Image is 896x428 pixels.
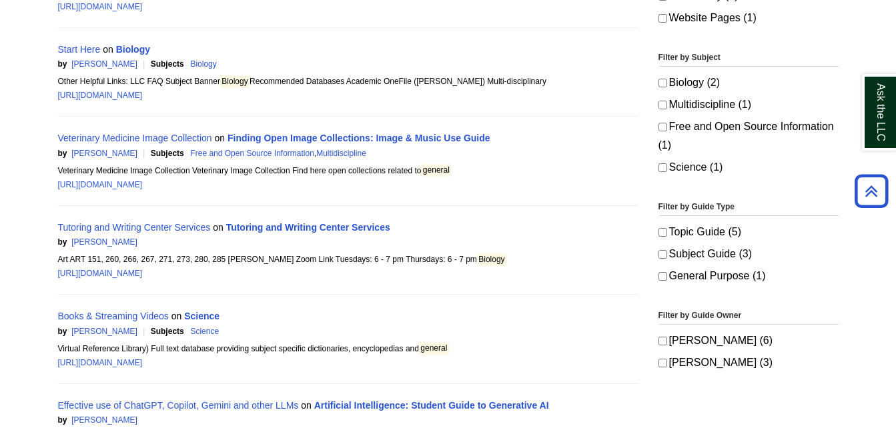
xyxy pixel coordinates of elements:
span: Search Score [151,237,202,247]
legend: Filter by Guide Owner [658,309,839,325]
span: on [103,44,113,55]
input: Biology (2) [658,79,667,87]
span: 18.15 [219,59,301,69]
a: [URL][DOMAIN_NAME] [58,180,143,189]
label: Free and Open Source Information (1) [658,117,839,155]
div: Other Helpful Links: LLC FAQ Subject Banner Recommended Databases Academic OneFile ([PERSON_NAME]... [58,75,638,89]
span: by [58,415,67,425]
span: | [139,327,148,336]
a: Veterinary Medicine Image Collection [58,133,212,143]
span: | [221,327,230,336]
label: Science (1) [658,158,839,177]
span: on [171,311,182,321]
a: Multidiscipline [316,149,366,158]
span: | [219,59,228,69]
span: by [58,149,67,158]
input: Free and Open Source Information (1) [658,123,667,131]
mark: general [421,164,451,177]
input: Subject Guide (3) [658,250,667,259]
span: 5.04 [221,327,299,336]
div: Veterinary Medicine Image Collection Veterinary Image Collection Find here open collections relat... [58,164,638,178]
a: [URL][DOMAIN_NAME] [58,91,143,100]
input: Topic Guide (5) [658,228,667,237]
span: | [139,59,148,69]
span: | [139,237,148,247]
span: by [58,327,67,336]
legend: Filter by Guide Type [658,200,839,216]
a: Start Here [58,44,101,55]
span: Subjects [151,327,186,336]
label: Website Pages (1) [658,9,839,27]
div: Art ART 151, 260, 266, 267, 271, 273, 280, 285 [PERSON_NAME] Zoom Link Tuesdays: 6 - 7 pm Thursda... [58,253,638,267]
span: on [215,133,226,143]
a: Finding Open Image Collections: Image & Music Use Guide [228,133,490,143]
span: 5.83 [139,237,217,247]
a: Books & Streaming Videos [58,311,169,321]
span: 7.11 [368,149,446,158]
a: Tutoring and Writing Center Services [226,222,390,233]
input: [PERSON_NAME] (6) [658,337,667,345]
span: on [301,400,312,411]
mark: Biology [220,75,250,88]
a: [PERSON_NAME] [71,59,137,69]
label: [PERSON_NAME] (6) [658,331,839,350]
a: [URL][DOMAIN_NAME] [58,2,143,11]
a: [PERSON_NAME] [71,327,137,336]
input: Multidiscipline (1) [658,101,667,109]
a: Biology [116,44,150,55]
span: Subjects [151,149,186,158]
mark: Biology [477,253,506,266]
a: Artificial Intelligence: Student Guide to Generative AI [314,400,549,411]
a: [PERSON_NAME] [71,415,137,425]
label: Multidiscipline (1) [658,95,839,114]
span: | [139,149,148,158]
input: [PERSON_NAME] (3) [658,359,667,367]
span: Search Score [380,149,431,158]
a: Science [184,311,219,321]
a: Tutoring and Writing Center Services [58,222,211,233]
a: Back to Top [850,182,893,200]
input: Website Pages (1) [658,14,667,23]
span: Search Score [151,415,202,425]
span: , [151,149,369,158]
input: Science (1) [658,163,667,172]
span: by [58,237,67,247]
label: Topic Guide (5) [658,223,839,241]
mark: general [419,342,449,355]
span: 3.93 [139,415,217,425]
legend: Filter by Subject [658,51,839,67]
a: [PERSON_NAME] [71,237,137,247]
a: Effective use of ChatGPT, Copilot, Gemini and other LLMs [58,400,299,411]
a: [PERSON_NAME] [71,149,137,158]
label: [PERSON_NAME] (3) [658,353,839,372]
a: [URL][DOMAIN_NAME] [58,358,143,367]
a: Biology [190,59,216,69]
div: Virtual Reference Library) Full text database providing subject specific dictionaries, encycloped... [58,342,638,356]
span: Search Score [232,327,284,336]
label: General Purpose (1) [658,267,839,285]
span: on [213,222,223,233]
span: Subjects [151,59,186,69]
a: Science [190,327,219,336]
input: General Purpose (1) [658,272,667,281]
span: by [58,59,67,69]
label: Subject Guide (3) [658,245,839,263]
label: Biology (2) [658,73,839,92]
a: [URL][DOMAIN_NAME] [58,269,143,278]
span: | [368,149,377,158]
span: | [139,415,148,425]
a: Free and Open Source Information [190,149,314,158]
span: Search Score [230,59,282,69]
